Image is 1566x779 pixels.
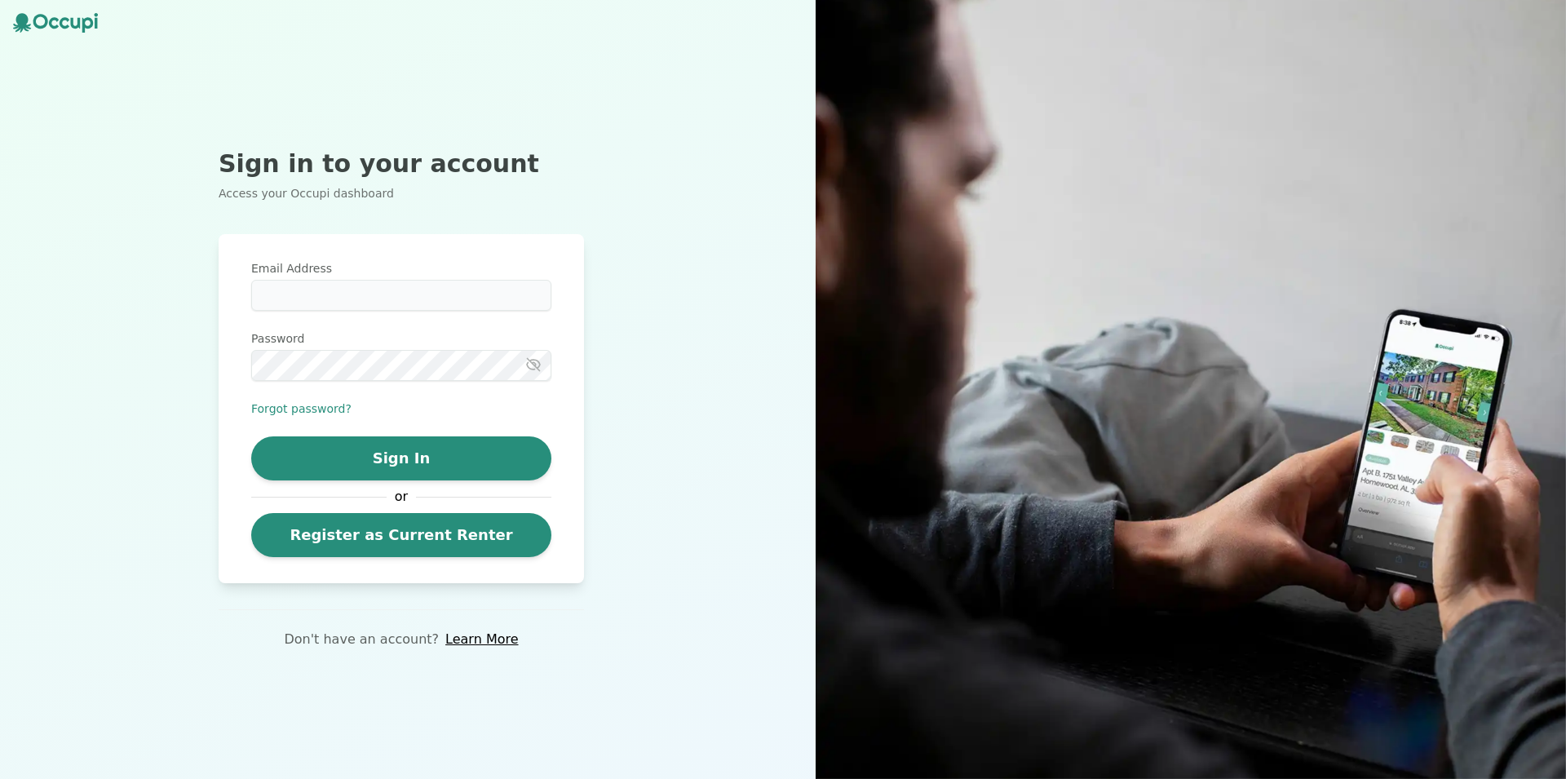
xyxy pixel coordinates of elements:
[251,513,551,557] a: Register as Current Renter
[251,401,352,417] button: Forgot password?
[251,436,551,480] button: Sign In
[445,630,518,649] a: Learn More
[251,260,551,277] label: Email Address
[219,149,584,179] h2: Sign in to your account
[219,185,584,201] p: Access your Occupi dashboard
[387,487,416,507] span: or
[284,630,439,649] p: Don't have an account?
[251,330,551,347] label: Password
